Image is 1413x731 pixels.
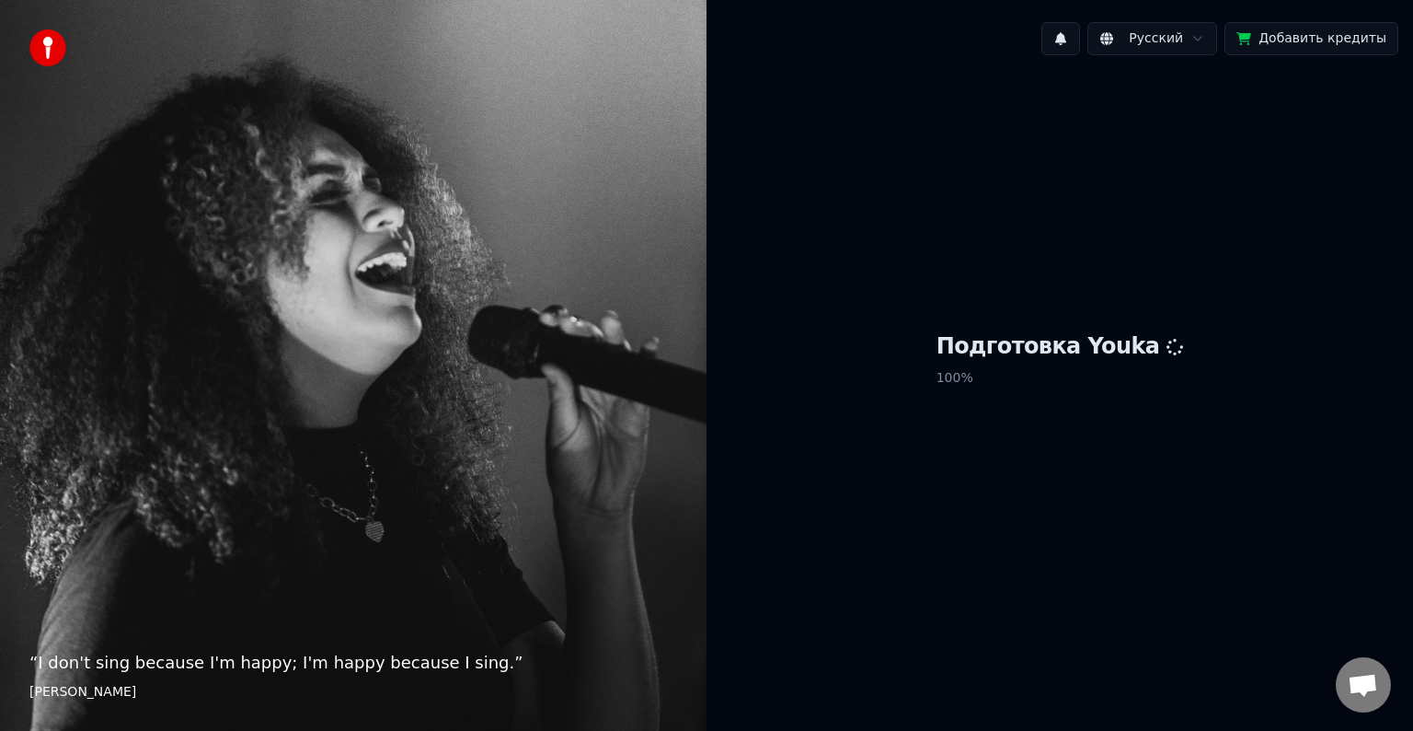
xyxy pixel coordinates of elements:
[1336,657,1391,713] a: Открытый чат
[29,650,677,676] p: “ I don't sing because I'm happy; I'm happy because I sing. ”
[936,362,1184,395] p: 100 %
[1224,22,1398,55] button: Добавить кредиты
[29,683,677,702] footer: [PERSON_NAME]
[936,332,1184,362] h1: Подготовка Youka
[29,29,66,66] img: youka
